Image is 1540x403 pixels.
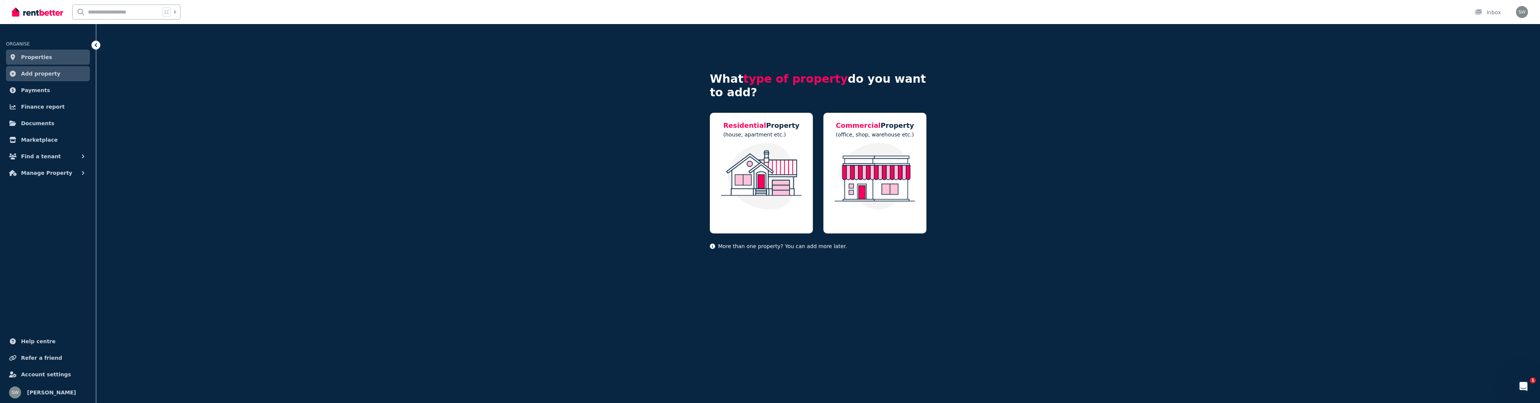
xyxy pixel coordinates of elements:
[174,9,176,15] span: k
[836,131,914,138] p: (office, shop, warehouse etc.)
[831,143,919,210] img: Commercial Property
[21,353,62,362] span: Refer a friend
[1514,377,1532,395] iframe: Intercom live chat
[743,72,848,85] span: type of property
[6,83,90,98] a: Payments
[21,168,72,177] span: Manage Property
[21,152,61,161] span: Find a tenant
[6,149,90,164] button: Find a tenant
[6,132,90,147] a: Marketplace
[6,334,90,349] a: Help centre
[710,242,926,250] p: More than one property? You can add more later.
[723,131,800,138] p: (house, apartment etc.)
[6,41,30,47] span: ORGANISE
[21,69,61,78] span: Add property
[21,86,50,95] span: Payments
[6,116,90,131] a: Documents
[6,50,90,65] a: Properties
[1475,9,1501,16] div: Inbox
[21,53,52,62] span: Properties
[27,388,76,397] span: [PERSON_NAME]
[21,370,71,379] span: Account settings
[6,367,90,382] a: Account settings
[836,120,914,131] h5: Property
[9,386,21,398] img: Simon Walker
[710,72,926,99] h4: What do you want to add?
[717,143,805,210] img: Residential Property
[6,66,90,81] a: Add property
[6,350,90,365] a: Refer a friend
[21,102,65,111] span: Finance report
[1530,377,1536,383] span: 1
[6,99,90,114] a: Finance report
[836,121,881,129] span: Commercial
[21,337,56,346] span: Help centre
[723,120,800,131] h5: Property
[21,119,55,128] span: Documents
[12,6,63,18] img: RentBetter
[723,121,766,129] span: Residential
[6,165,90,180] button: Manage Property
[1516,6,1528,18] img: Simon Walker
[21,135,58,144] span: Marketplace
